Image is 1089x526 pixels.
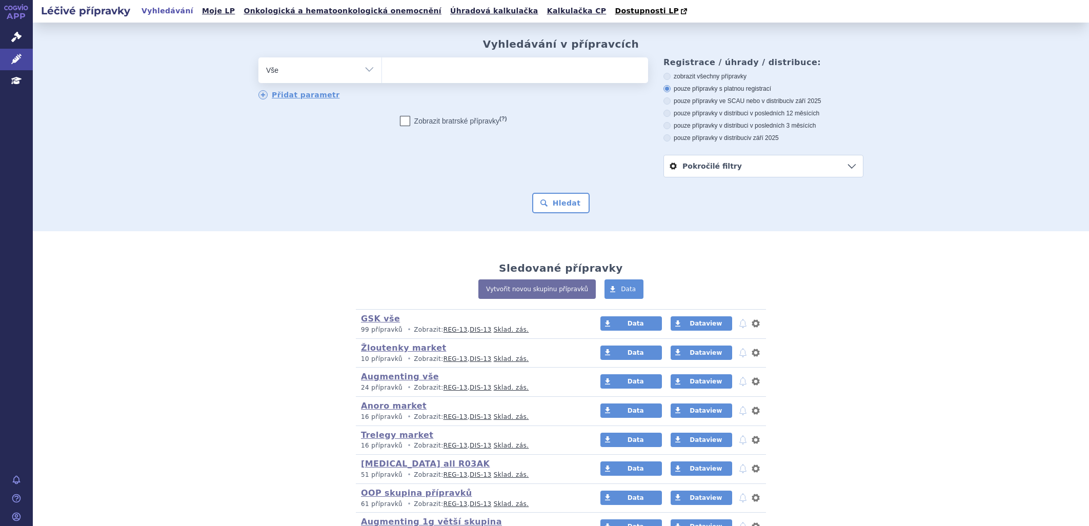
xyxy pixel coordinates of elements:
p: Zobrazit: , [361,471,581,479]
button: notifikace [738,375,748,388]
a: GSK vše [361,314,400,323]
span: v září 2025 [748,134,778,141]
a: Data [600,433,662,447]
span: Data [628,465,644,472]
a: Anoro market [361,401,427,411]
p: Zobrazit: , [361,383,581,392]
a: Sklad. zás. [494,413,529,420]
h2: Sledované přípravky [499,262,623,274]
abbr: (?) [499,115,507,122]
a: REG-13 [443,500,468,508]
a: Dataview [671,461,732,476]
span: Dataview [690,349,722,356]
a: Sklad. zás. [494,355,529,362]
span: 16 přípravků [361,442,402,449]
a: Přidat parametr [258,90,340,99]
i: • [405,355,414,363]
button: notifikace [738,317,748,330]
a: Onkologická a hematoonkologická onemocnění [240,4,445,18]
a: Vyhledávání [138,4,196,18]
label: Zobrazit bratrské přípravky [400,116,507,126]
a: Pokročilé filtry [664,155,863,177]
a: Data [600,461,662,476]
label: pouze přípravky v distribuci [663,134,863,142]
span: Dataview [690,465,722,472]
a: Dataview [671,346,732,360]
a: OOP skupina přípravků [361,488,472,498]
a: Sklad. zás. [494,442,529,449]
i: • [405,413,414,421]
span: Dataview [690,320,722,327]
p: Zobrazit: , [361,355,581,363]
a: Dataview [671,491,732,505]
button: nastavení [751,375,761,388]
button: notifikace [738,462,748,475]
a: Data [600,346,662,360]
span: Dataview [690,407,722,414]
h2: Vyhledávání v přípravcích [483,38,639,50]
p: Zobrazit: , [361,441,581,450]
a: Sklad. zás. [494,500,529,508]
a: Sklad. zás. [494,471,529,478]
a: Data [600,403,662,418]
a: Data [600,491,662,505]
button: notifikace [738,347,748,359]
a: DIS-13 [470,384,491,391]
label: pouze přípravky s platnou registrací [663,85,863,93]
button: nastavení [751,462,761,475]
button: nastavení [751,492,761,504]
a: DIS-13 [470,355,491,362]
a: DIS-13 [470,500,491,508]
h3: Registrace / úhrady / distribuce: [663,57,863,67]
span: Data [628,494,644,501]
i: • [405,326,414,334]
span: 61 přípravků [361,500,402,508]
a: Data [604,279,643,299]
a: DIS-13 [470,442,491,449]
a: Vytvořit novou skupinu přípravků [478,279,596,299]
label: zobrazit všechny přípravky [663,72,863,80]
a: Augmenting vše [361,372,439,381]
a: Sklad. zás. [494,384,529,391]
span: Data [628,436,644,443]
a: REG-13 [443,326,468,333]
span: Data [628,407,644,414]
span: Data [628,378,644,385]
button: Hledat [532,193,590,213]
a: DIS-13 [470,326,491,333]
button: nastavení [751,347,761,359]
span: 51 přípravků [361,471,402,478]
a: REG-13 [443,384,468,391]
button: notifikace [738,492,748,504]
label: pouze přípravky ve SCAU nebo v distribuci [663,97,863,105]
span: Dataview [690,494,722,501]
a: Dataview [671,403,732,418]
p: Zobrazit: , [361,413,581,421]
span: 24 přípravků [361,384,402,391]
span: 99 přípravků [361,326,402,333]
i: • [405,441,414,450]
p: Zobrazit: , [361,500,581,509]
a: [MEDICAL_DATA] all R03AK [361,459,490,469]
a: Dataview [671,316,732,331]
span: Dataview [690,436,722,443]
span: 10 přípravků [361,355,402,362]
span: 16 přípravků [361,413,402,420]
a: REG-13 [443,471,468,478]
a: Trelegy market [361,430,433,440]
a: Žloutenky market [361,343,446,353]
a: DIS-13 [470,413,491,420]
a: Dataview [671,374,732,389]
span: Data [628,320,644,327]
i: • [405,383,414,392]
a: Úhradová kalkulačka [447,4,541,18]
a: Dataview [671,433,732,447]
a: Data [600,374,662,389]
span: Data [621,286,636,293]
a: REG-13 [443,355,468,362]
p: Zobrazit: , [361,326,581,334]
a: Moje LP [199,4,238,18]
a: Dostupnosti LP [612,4,692,18]
button: nastavení [751,317,761,330]
button: notifikace [738,434,748,446]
